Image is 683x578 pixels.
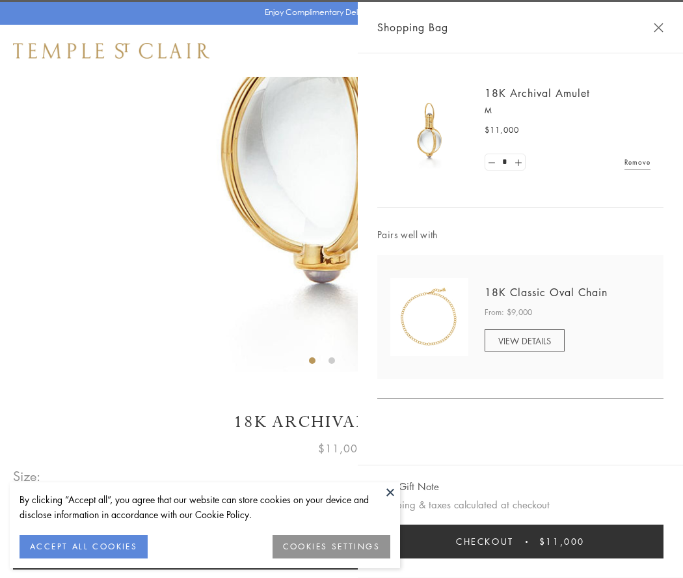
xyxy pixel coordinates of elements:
[390,91,468,169] img: 18K Archival Amulet
[485,306,532,319] span: From: $9,000
[498,335,551,347] span: VIEW DETAILS
[377,19,448,36] span: Shopping Bag
[20,535,148,558] button: ACCEPT ALL COOKIES
[377,525,663,558] button: Checkout $11,000
[20,492,390,522] div: By clicking “Accept all”, you agree that our website can store cookies on your device and disclos...
[654,23,663,33] button: Close Shopping Bag
[456,534,514,549] span: Checkout
[624,155,650,169] a: Remove
[539,534,585,549] span: $11,000
[377,497,663,513] p: Shipping & taxes calculated at checkout
[485,104,650,117] p: M
[485,124,519,137] span: $11,000
[13,465,42,487] span: Size:
[273,535,390,558] button: COOKIES SETTINGS
[485,285,608,299] a: 18K Classic Oval Chain
[390,278,468,356] img: N88865-OV18
[265,6,412,19] p: Enjoy Complimentary Delivery & Returns
[13,411,670,433] h1: 18K Archival Amulet
[13,43,209,59] img: Temple St. Clair
[318,440,365,457] span: $11,000
[377,478,439,495] button: Add Gift Note
[377,227,663,242] span: Pairs well with
[485,154,498,171] a: Set quantity to 0
[485,86,590,100] a: 18K Archival Amulet
[485,329,565,351] a: VIEW DETAILS
[511,154,524,171] a: Set quantity to 2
